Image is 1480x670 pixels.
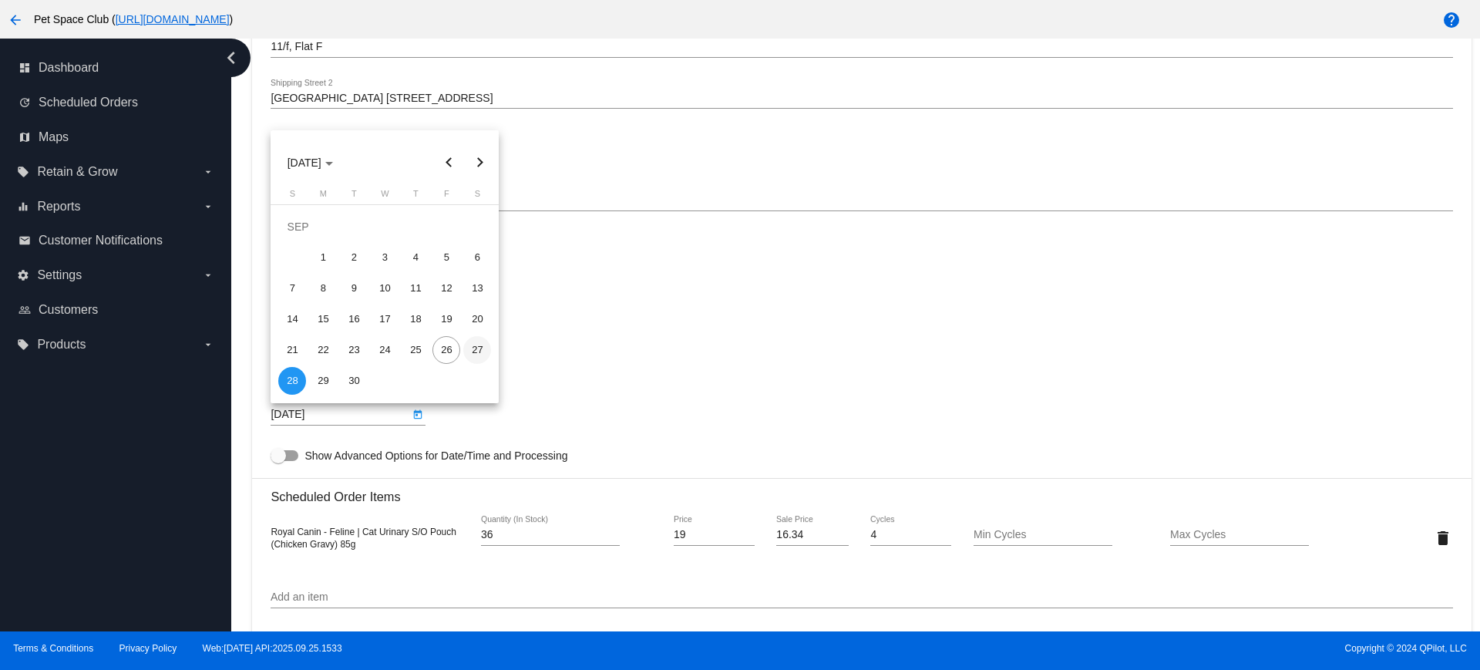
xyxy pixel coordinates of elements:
th: Thursday [400,189,431,204]
th: Friday [431,189,462,204]
td: September 26, 2025 [431,335,462,365]
td: September 1, 2025 [308,242,338,273]
div: 8 [309,274,337,302]
td: September 2, 2025 [338,242,369,273]
div: 12 [432,274,460,302]
div: 25 [402,336,429,364]
td: September 10, 2025 [369,273,400,304]
th: Saturday [462,189,493,204]
th: Tuesday [338,189,369,204]
div: 13 [463,274,491,302]
div: 4 [402,244,429,271]
div: 14 [278,305,306,333]
td: September 17, 2025 [369,304,400,335]
div: 29 [309,367,337,395]
td: September 11, 2025 [400,273,431,304]
div: 28 [278,367,306,395]
td: September 7, 2025 [277,273,308,304]
div: 15 [309,305,337,333]
td: September 22, 2025 [308,335,338,365]
div: 22 [309,336,337,364]
div: 10 [371,274,399,302]
div: 16 [340,305,368,333]
td: September 18, 2025 [400,304,431,335]
td: September 27, 2025 [462,335,493,365]
td: September 9, 2025 [338,273,369,304]
td: September 21, 2025 [277,335,308,365]
td: September 25, 2025 [400,335,431,365]
div: 18 [402,305,429,333]
td: September 13, 2025 [462,273,493,304]
button: Next month [464,147,495,178]
div: 7 [278,274,306,302]
div: 1 [309,244,337,271]
td: September 4, 2025 [400,242,431,273]
div: 24 [371,336,399,364]
td: September 19, 2025 [431,304,462,335]
td: September 12, 2025 [431,273,462,304]
button: Choose month and year [275,147,345,178]
td: September 15, 2025 [308,304,338,335]
div: 20 [463,305,491,333]
td: September 16, 2025 [338,304,369,335]
div: 6 [463,244,491,271]
button: Previous month [433,147,464,178]
td: September 24, 2025 [369,335,400,365]
td: September 30, 2025 [338,365,369,396]
td: September 29, 2025 [308,365,338,396]
div: 5 [432,244,460,271]
th: Monday [308,189,338,204]
div: 30 [340,367,368,395]
div: 21 [278,336,306,364]
div: 19 [432,305,460,333]
td: September 3, 2025 [369,242,400,273]
div: 27 [463,336,491,364]
div: 23 [340,336,368,364]
td: September 14, 2025 [277,304,308,335]
th: Sunday [277,189,308,204]
div: 9 [340,274,368,302]
div: 11 [402,274,429,302]
td: September 20, 2025 [462,304,493,335]
span: [DATE] [288,157,333,169]
td: September 23, 2025 [338,335,369,365]
td: September 5, 2025 [431,242,462,273]
th: Wednesday [369,189,400,204]
td: September 6, 2025 [462,242,493,273]
div: 3 [371,244,399,271]
div: 26 [432,336,460,364]
div: 17 [371,305,399,333]
td: September 8, 2025 [308,273,338,304]
td: September 28, 2025 [277,365,308,396]
td: SEP [277,211,493,242]
div: 2 [340,244,368,271]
